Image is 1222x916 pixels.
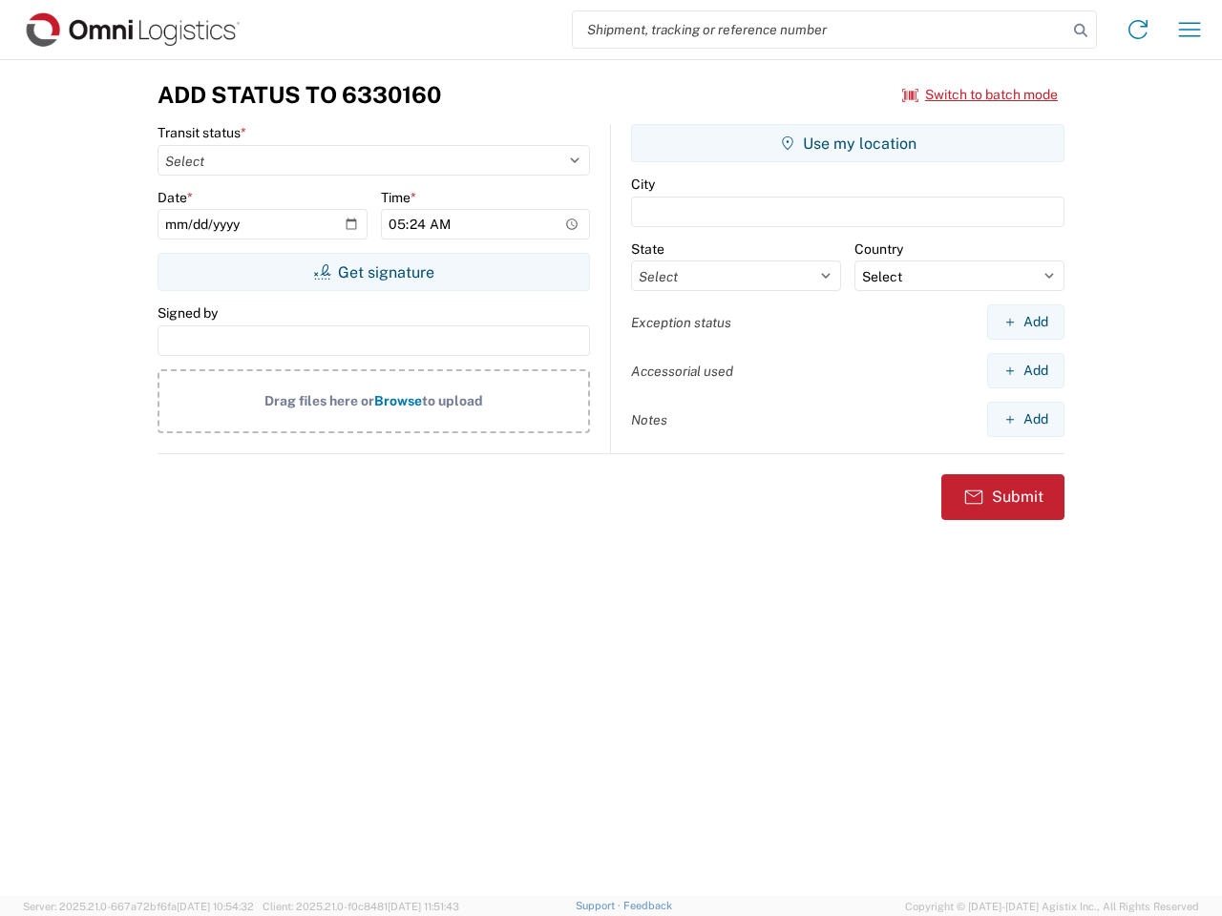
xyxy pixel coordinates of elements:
[388,901,459,912] span: [DATE] 11:51:43
[987,353,1064,388] button: Add
[987,402,1064,437] button: Add
[902,79,1058,111] button: Switch to batch mode
[158,124,246,141] label: Transit status
[631,411,667,428] label: Notes
[422,393,483,408] span: to upload
[158,189,193,206] label: Date
[987,304,1064,340] button: Add
[631,363,733,380] label: Accessorial used
[576,900,623,911] a: Support
[905,898,1199,915] span: Copyright © [DATE]-[DATE] Agistix Inc., All Rights Reserved
[264,393,374,408] span: Drag files here or
[631,314,731,331] label: Exception status
[381,189,416,206] label: Time
[941,474,1064,520] button: Submit
[631,240,664,258] label: State
[263,901,459,912] span: Client: 2025.21.0-f0c8481
[158,304,218,322] label: Signed by
[623,900,672,911] a: Feedback
[23,901,254,912] span: Server: 2025.21.0-667a72bf6fa
[631,176,655,193] label: City
[854,240,903,258] label: Country
[374,393,422,408] span: Browse
[177,901,254,912] span: [DATE] 10:54:32
[158,253,590,291] button: Get signature
[631,124,1064,162] button: Use my location
[573,11,1067,48] input: Shipment, tracking or reference number
[158,81,441,109] h3: Add Status to 6330160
